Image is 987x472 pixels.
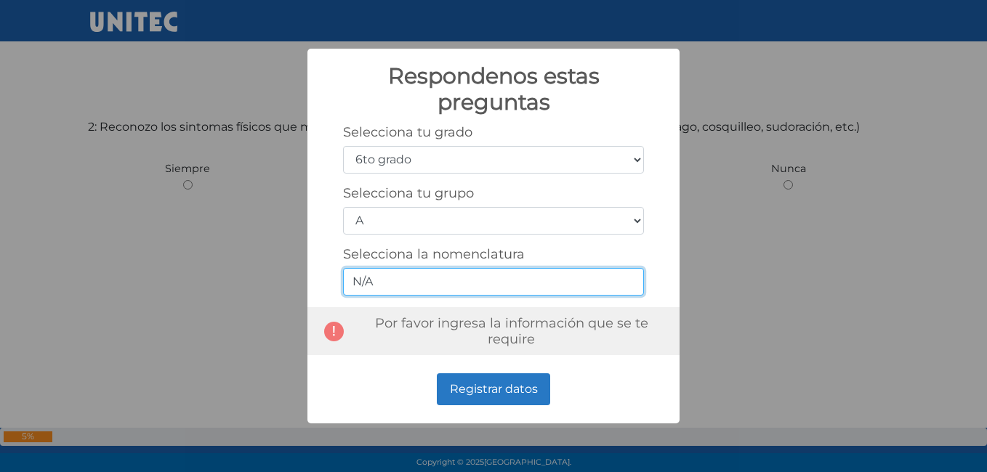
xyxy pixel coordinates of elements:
h2: Respondenos estas preguntas [343,63,644,115]
label: Selecciona la nomenclatura [343,246,525,262]
div: Por favor ingresa la información que se te require [307,307,680,356]
label: Selecciona tu grupo [343,185,474,201]
label: Selecciona tu grado [343,124,472,140]
button: Registrar datos [437,373,550,405]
